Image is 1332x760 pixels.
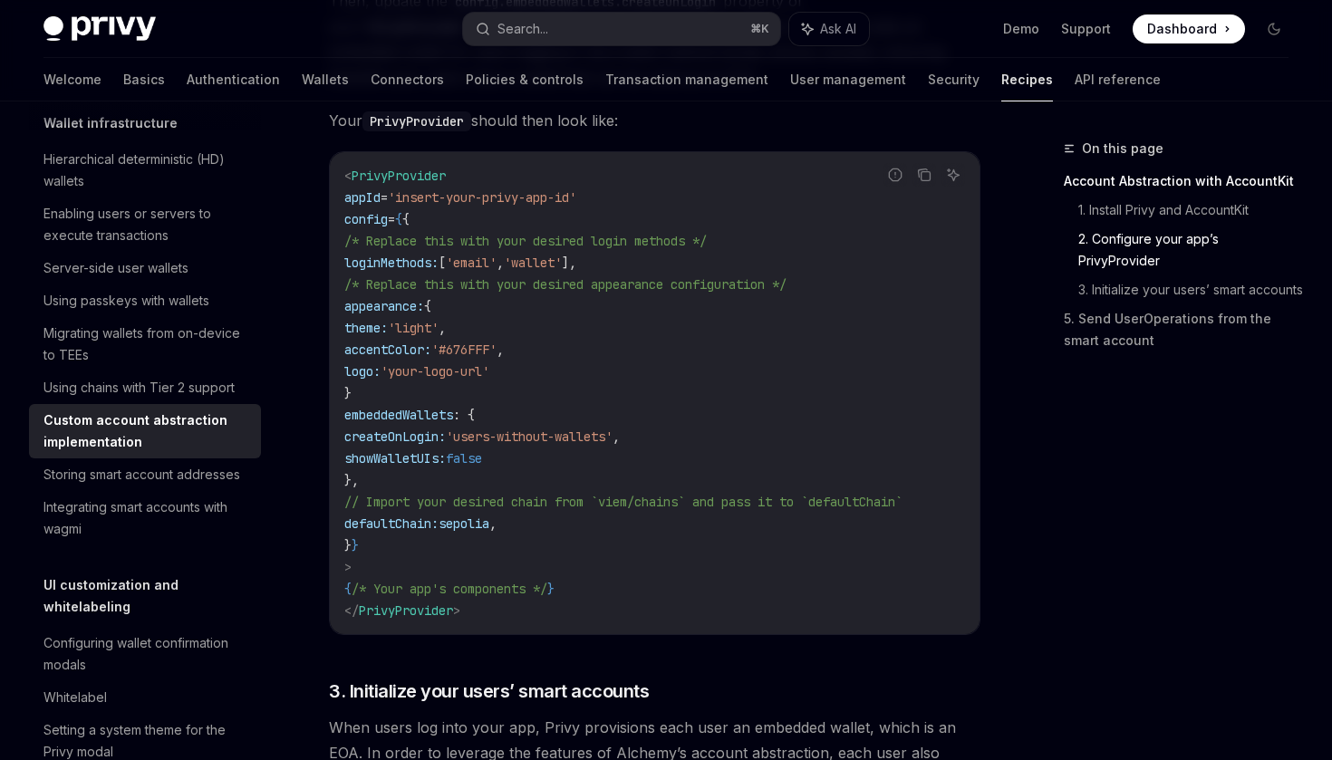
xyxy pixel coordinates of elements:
[329,108,980,133] span: Your should then look like:
[453,602,460,619] span: >
[497,255,504,271] span: ,
[362,111,471,131] code: PrivyProvider
[43,58,101,101] a: Welcome
[1082,138,1163,159] span: On this page
[941,163,965,187] button: Ask AI
[1064,167,1303,196] a: Account Abstraction with AccountKit
[453,407,475,423] span: : {
[29,627,261,681] a: Configuring wallet confirmation modals
[1260,14,1289,43] button: Toggle dark mode
[605,58,768,101] a: Transaction management
[43,377,235,399] div: Using chains with Tier 2 support
[439,320,446,336] span: ,
[388,211,395,227] span: =
[352,168,446,184] span: PrivyProvider
[187,58,280,101] a: Authentication
[497,342,504,358] span: ,
[344,494,902,510] span: // Import your desired chain from `viem/chains` and pass it to `defaultChain`
[789,13,869,45] button: Ask AI
[29,404,261,458] a: Custom account abstraction implementation
[388,189,576,206] span: 'insert-your-privy-app-id'
[352,581,547,597] span: /* Your app's components */
[446,255,497,271] span: 'email'
[388,320,439,336] span: 'light'
[446,428,613,445] span: 'users-without-wallets'
[123,58,165,101] a: Basics
[344,168,352,184] span: <
[29,491,261,545] a: Integrating smart accounts with wagmi
[497,18,548,40] div: Search...
[381,363,489,380] span: 'your-logo-url'
[29,681,261,714] a: Whitelabel
[446,450,482,467] span: false
[344,407,453,423] span: embeddedWallets
[344,581,352,597] span: {
[504,255,562,271] span: 'wallet'
[43,687,107,708] div: Whitelabel
[466,58,584,101] a: Policies & controls
[381,189,388,206] span: =
[344,363,381,380] span: logo:
[344,472,359,488] span: },
[329,678,649,704] span: 3. Initialize your users’ smart accounts
[344,450,446,467] span: showWalletUIs:
[371,58,444,101] a: Connectors
[402,211,410,227] span: {
[352,537,359,553] span: }
[43,203,250,246] div: Enabling users or servers to execute transactions
[344,515,439,532] span: defaultChain:
[463,13,779,45] button: Search...⌘K
[344,559,352,575] span: >
[43,409,250,453] div: Custom account abstraction implementation
[359,602,453,619] span: PrivyProvider
[1147,20,1217,38] span: Dashboard
[43,290,209,312] div: Using passkeys with wallets
[489,515,497,532] span: ,
[1078,196,1303,225] a: 1. Install Privy and AccountKit
[43,149,250,192] div: Hierarchical deterministic (HD) wallets
[1075,58,1161,101] a: API reference
[29,371,261,404] a: Using chains with Tier 2 support
[29,317,261,371] a: Migrating wallets from on-device to TEEs
[344,255,439,271] span: loginMethods:
[820,20,856,38] span: Ask AI
[883,163,907,187] button: Report incorrect code
[1078,275,1303,304] a: 3. Initialize your users’ smart accounts
[344,298,424,314] span: appearance:
[912,163,936,187] button: Copy the contents from the code block
[1078,225,1303,275] a: 2. Configure your app’s PrivyProvider
[790,58,906,101] a: User management
[29,143,261,197] a: Hierarchical deterministic (HD) wallets
[424,298,431,314] span: {
[547,581,555,597] span: }
[43,322,250,366] div: Migrating wallets from on-device to TEEs
[43,632,250,676] div: Configuring wallet confirmation modals
[439,515,489,532] span: sepolia
[344,537,352,553] span: }
[43,16,156,42] img: dark logo
[344,602,359,619] span: </
[395,211,402,227] span: {
[1064,304,1303,355] a: 5. Send UserOperations from the smart account
[613,428,620,445] span: ,
[344,342,431,358] span: accentColor:
[29,197,261,252] a: Enabling users or servers to execute transactions
[750,22,769,36] span: ⌘ K
[344,276,787,293] span: /* Replace this with your desired appearance configuration */
[344,233,707,249] span: /* Replace this with your desired login methods */
[344,320,388,336] span: theme:
[43,464,240,486] div: Storing smart account addresses
[29,252,261,284] a: Server-side user wallets
[344,428,446,445] span: createOnLogin:
[43,574,261,618] h5: UI customization and whitelabeling
[344,189,381,206] span: appId
[344,211,388,227] span: config
[1003,20,1039,38] a: Demo
[562,255,576,271] span: ],
[928,58,980,101] a: Security
[344,385,352,401] span: }
[43,257,188,279] div: Server-side user wallets
[29,458,261,491] a: Storing smart account addresses
[439,255,446,271] span: [
[431,342,497,358] span: '#676FFF'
